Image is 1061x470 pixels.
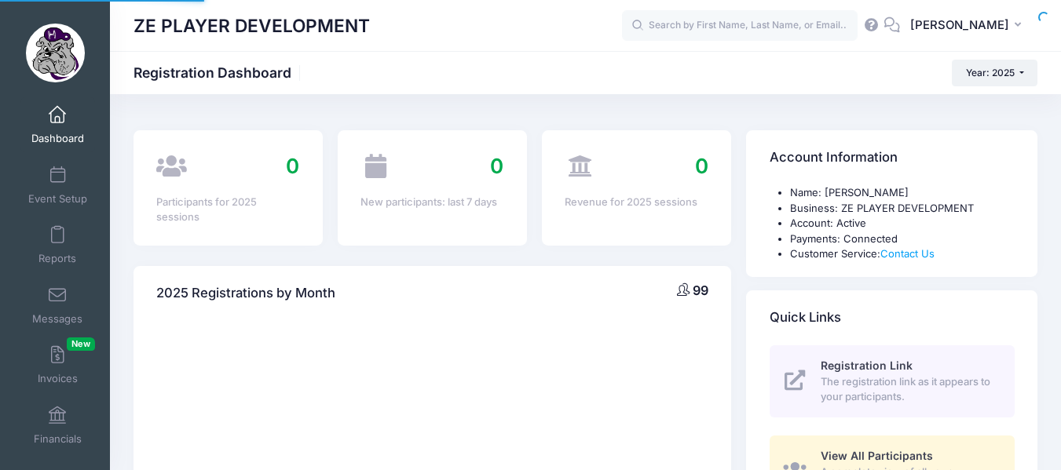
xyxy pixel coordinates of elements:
img: ZE PLAYER DEVELOPMENT [26,24,85,82]
a: Messages [20,278,95,333]
span: Invoices [38,373,78,386]
span: The registration link as it appears to your participants. [821,374,997,405]
div: New participants: last 7 days [360,195,503,210]
span: 0 [286,154,299,178]
a: Contact Us [880,247,935,260]
input: Search by First Name, Last Name, or Email... [622,10,858,42]
a: InvoicesNew [20,337,95,392]
a: Dashboard [20,97,95,152]
h4: Quick Links [770,295,841,340]
div: Revenue for 2025 sessions [565,195,708,210]
span: Dashboard [31,133,84,146]
button: Year: 2025 [952,60,1037,86]
span: 0 [695,154,708,178]
span: [PERSON_NAME] [910,16,1009,34]
span: View All Participants [821,449,933,462]
button: [PERSON_NAME] [900,8,1037,44]
li: Business: ZE PLAYER DEVELOPMENT [790,201,1015,217]
span: Reports [38,253,76,266]
h4: 2025 Registrations by Month [156,271,335,315]
a: Registration Link The registration link as it appears to your participants. [770,345,1015,417]
a: Event Setup [20,158,95,213]
h1: Registration Dashboard [134,64,305,81]
span: 99 [693,282,708,298]
span: Financials [34,432,82,446]
a: Reports [20,217,95,272]
span: Event Setup [28,192,87,206]
h4: Account Information [770,136,898,180]
span: New [67,337,95,351]
h1: ZE PLAYER DEVELOPMENT [134,8,370,44]
li: Customer Service: [790,246,1015,262]
li: Name: [PERSON_NAME] [790,185,1015,201]
span: Messages [32,312,82,326]
span: 0 [490,154,503,178]
a: Financials [20,398,95,453]
li: Account: Active [790,216,1015,231]
span: Registration Link [821,359,913,372]
div: Participants for 2025 sessions [156,195,299,225]
li: Payments: Connected [790,231,1015,247]
span: Year: 2025 [966,67,1015,78]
